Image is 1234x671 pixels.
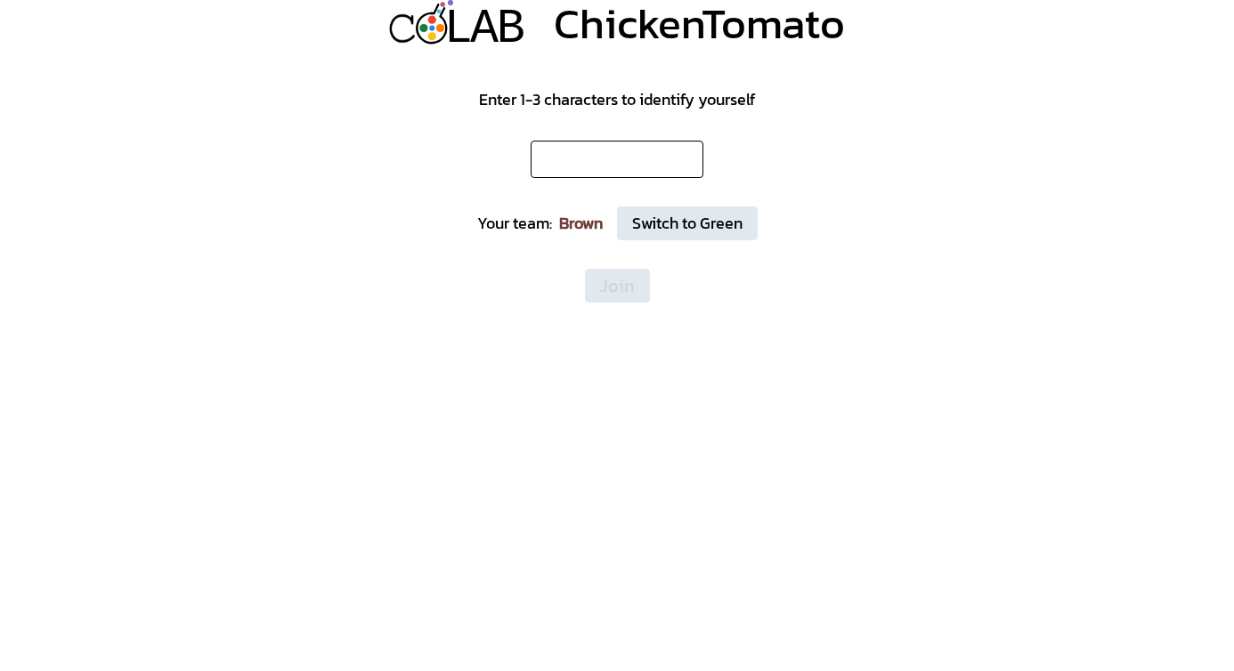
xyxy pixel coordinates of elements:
div: Enter 1-3 characters to identify yourself [479,87,755,112]
div: ChickenTomato [554,2,845,44]
button: Switch to Green [617,206,758,240]
div: A [470,1,499,59]
div: Brown [559,211,603,236]
button: Join [585,269,650,303]
div: B [497,1,525,59]
div: L [444,1,473,59]
div: Your team: [477,211,552,236]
